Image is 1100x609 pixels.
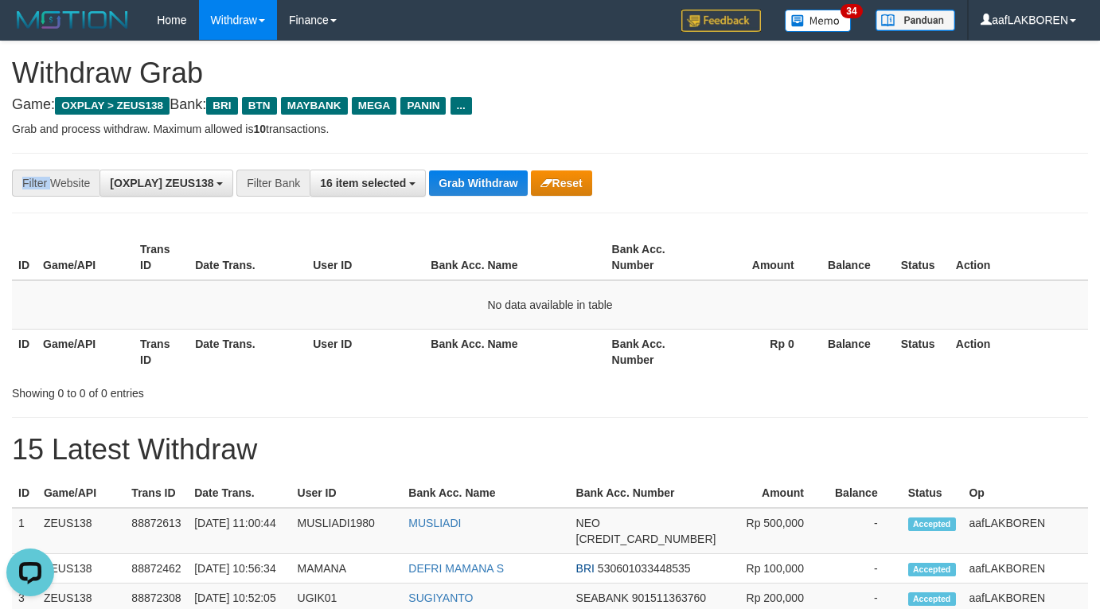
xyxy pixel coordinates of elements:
th: Trans ID [134,329,189,374]
a: SUGIYANTO [408,591,473,604]
th: ID [12,478,37,508]
span: Accepted [908,592,956,606]
th: Bank Acc. Number [606,235,703,280]
th: Status [895,329,950,374]
span: PANIN [400,97,446,115]
button: Grab Withdraw [429,170,527,196]
span: 16 item selected [320,177,406,189]
td: 88872462 [125,554,188,584]
th: Status [895,235,950,280]
button: 16 item selected [310,170,426,197]
th: Date Trans. [189,235,306,280]
td: - [828,508,902,554]
th: Balance [828,478,902,508]
h1: Withdraw Grab [12,57,1088,89]
span: Accepted [908,517,956,531]
p: Grab and process withdraw. Maximum allowed is transactions. [12,121,1088,137]
th: Bank Acc. Name [424,329,605,374]
span: BTN [242,97,277,115]
button: Reset [531,170,592,196]
span: BRI [576,562,595,575]
td: MUSLIADI1980 [291,508,403,554]
th: ID [12,329,37,374]
th: Action [950,329,1088,374]
th: Action [950,235,1088,280]
span: [OXPLAY] ZEUS138 [110,177,213,189]
div: Filter Bank [236,170,310,197]
span: OXPLAY > ZEUS138 [55,97,170,115]
span: MAYBANK [281,97,348,115]
span: BRI [206,97,237,115]
button: Open LiveChat chat widget [6,6,54,54]
th: Bank Acc. Number [606,329,703,374]
th: Trans ID [125,478,188,508]
th: User ID [291,478,403,508]
span: ... [451,97,472,115]
span: 34 [841,4,862,18]
th: User ID [306,235,424,280]
td: [DATE] 11:00:44 [188,508,291,554]
a: DEFRI MAMANA S [408,562,504,575]
td: MAMANA [291,554,403,584]
th: Trans ID [134,235,189,280]
span: NEO [576,517,600,529]
th: Game/API [37,329,134,374]
span: SEABANK [576,591,629,604]
td: - [828,554,902,584]
span: Copy 5859457168856576 to clipboard [576,533,716,545]
th: Balance [818,329,895,374]
span: Accepted [908,563,956,576]
td: 88872613 [125,508,188,554]
th: Rp 0 [703,329,818,374]
td: No data available in table [12,280,1088,330]
th: Date Trans. [188,478,291,508]
td: aafLAKBOREN [962,554,1088,584]
td: [DATE] 10:56:34 [188,554,291,584]
span: MEGA [352,97,397,115]
button: [OXPLAY] ZEUS138 [99,170,233,197]
img: Feedback.jpg [681,10,761,32]
span: Copy 901511363760 to clipboard [632,591,706,604]
a: MUSLIADI [408,517,461,529]
h4: Game: Bank: [12,97,1088,113]
th: User ID [306,329,424,374]
th: Status [902,478,963,508]
div: Filter Website [12,170,99,197]
th: Date Trans. [189,329,306,374]
img: Button%20Memo.svg [785,10,852,32]
th: Amount [722,478,828,508]
th: Balance [818,235,895,280]
td: Rp 500,000 [722,508,828,554]
th: Game/API [37,235,134,280]
td: ZEUS138 [37,508,125,554]
span: Copy 530601033448535 to clipboard [598,562,691,575]
th: Bank Acc. Name [402,478,569,508]
strong: 10 [253,123,266,135]
div: Showing 0 to 0 of 0 entries [12,379,447,401]
img: panduan.png [876,10,955,31]
td: aafLAKBOREN [962,508,1088,554]
th: Op [962,478,1088,508]
th: Bank Acc. Number [570,478,723,508]
th: ID [12,235,37,280]
td: Rp 100,000 [722,554,828,584]
th: Amount [703,235,818,280]
img: MOTION_logo.png [12,8,133,32]
h1: 15 Latest Withdraw [12,434,1088,466]
td: 1 [12,508,37,554]
th: Game/API [37,478,125,508]
td: ZEUS138 [37,554,125,584]
th: Bank Acc. Name [424,235,605,280]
